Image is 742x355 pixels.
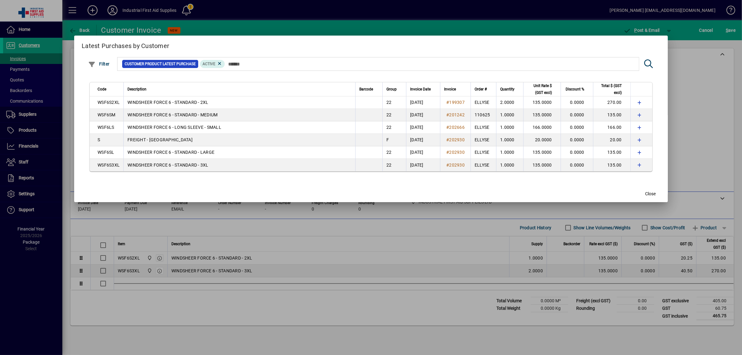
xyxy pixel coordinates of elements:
span: WINDSHEER FORCE 6 - STANDARD - LARGE [127,150,214,155]
span: S [98,137,100,142]
td: 135.0000 [523,96,561,109]
span: F [386,137,389,142]
td: ELLYSE [471,159,496,171]
td: 1.0000 [496,109,523,121]
td: 135.0000 [523,159,561,171]
span: Quantity [500,86,515,93]
td: 166.00 [593,121,630,134]
h2: Latest Purchases by Customer [74,36,668,54]
span: # [446,150,449,155]
span: WSF6S2XL [98,100,120,105]
span: Customer Product Latest Purchase [125,61,196,67]
td: 2.0000 [496,96,523,109]
td: ELLYSE [471,134,496,146]
span: 202666 [449,125,465,130]
a: #202666 [444,124,467,131]
span: # [446,125,449,130]
span: Group [386,86,397,93]
td: 135.00 [593,109,630,121]
button: Filter [87,58,111,70]
span: WINDSHEER FORCE 6 - STANDARD - MEDIUM [127,112,218,117]
span: # [446,112,449,117]
div: Invoice [444,86,467,93]
span: WSF6LS [98,125,114,130]
span: 201242 [449,112,465,117]
span: 202930 [449,163,465,168]
div: Description [127,86,352,93]
a: #201242 [444,111,467,118]
span: WINDSHEER FORCE 6 - STANDARD - 3XL [127,163,208,168]
span: Barcode [359,86,373,93]
span: Total $ (GST excl) [597,82,622,96]
a: #202930 [444,162,467,168]
td: ELLYSE [471,121,496,134]
span: 22 [386,150,392,155]
td: 135.00 [593,146,630,159]
td: 135.0000 [523,146,561,159]
td: [DATE] [406,109,440,121]
a: #202930 [444,136,467,143]
span: WSF6SM [98,112,116,117]
a: #202930 [444,149,467,156]
mat-chip: Product Activation Status: Active [200,60,225,68]
span: Unit Rate $ (GST excl) [527,82,552,96]
span: Invoice [444,86,456,93]
span: WINDSHEER FORCE 6 - LONG SLEEVE - SMALL [127,125,221,130]
span: Filter [88,61,110,66]
td: [DATE] [406,121,440,134]
td: 0.0000 [561,121,593,134]
td: 20.00 [593,134,630,146]
td: 1.0000 [496,121,523,134]
span: Active [203,62,215,66]
span: Code [98,86,106,93]
div: Order # [475,86,492,93]
div: Total $ (GST excl) [597,82,627,96]
span: Close [645,191,656,197]
td: 20.0000 [523,134,561,146]
span: 22 [386,125,392,130]
div: Code [98,86,120,93]
span: FREIGHT - [GEOGRAPHIC_DATA] [127,137,193,142]
span: Invoice Date [410,86,431,93]
td: [DATE] [406,134,440,146]
span: Description [127,86,146,93]
span: # [446,163,449,168]
div: Group [386,86,402,93]
td: 1.0000 [496,134,523,146]
div: Quantity [500,86,520,93]
span: Discount % [566,86,584,93]
td: [DATE] [406,146,440,159]
td: 0.0000 [561,159,593,171]
td: ELLYSE [471,96,496,109]
td: 0.0000 [561,96,593,109]
td: 0.0000 [561,109,593,121]
div: Invoice Date [410,86,436,93]
span: 202930 [449,137,465,142]
div: Unit Rate $ (GST excl) [527,82,558,96]
span: 22 [386,163,392,168]
td: 1.0000 [496,159,523,171]
td: 1.0000 [496,146,523,159]
td: ELLYSE [471,146,496,159]
span: # [446,137,449,142]
span: 22 [386,112,392,117]
a: #199307 [444,99,467,106]
span: WSF6SL [98,150,114,155]
td: [DATE] [406,96,440,109]
td: 0.0000 [561,134,593,146]
td: 270.00 [593,96,630,109]
span: WSF6S3XL [98,163,120,168]
td: 135.00 [593,159,630,171]
td: 135.0000 [523,109,561,121]
td: 110625 [471,109,496,121]
button: Close [640,188,660,200]
td: [DATE] [406,159,440,171]
span: # [446,100,449,105]
span: 202930 [449,150,465,155]
span: 199307 [449,100,465,105]
div: Discount % [565,86,590,93]
td: 166.0000 [523,121,561,134]
td: 0.0000 [561,146,593,159]
span: 22 [386,100,392,105]
div: Barcode [359,86,379,93]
